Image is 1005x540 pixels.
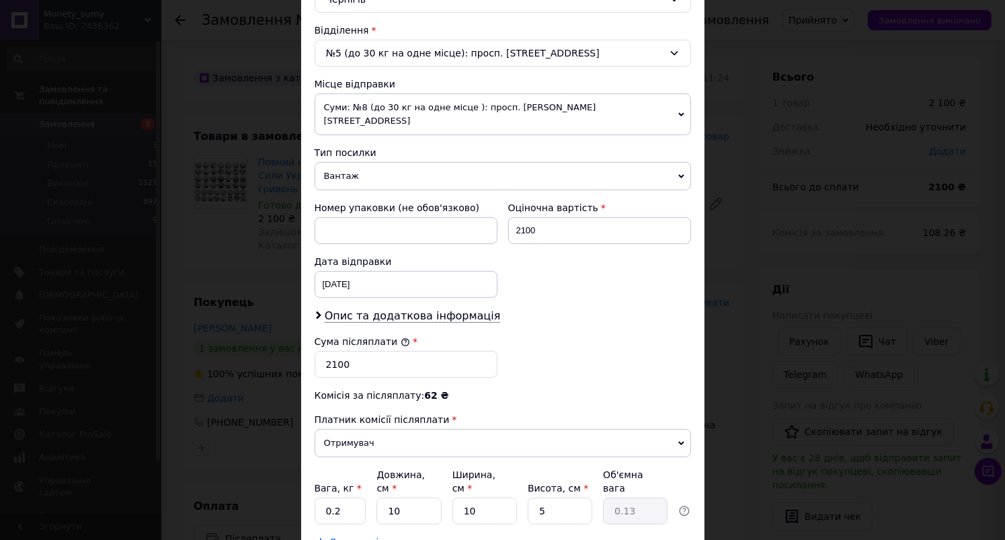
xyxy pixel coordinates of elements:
div: Оціночна вартість [508,201,691,215]
div: Відділення [315,24,691,37]
label: Сума післяплати [315,336,410,347]
div: Комісія за післяплату: [315,389,691,402]
div: Об'ємна вага [603,468,668,495]
label: Вага, кг [315,483,362,494]
span: Суми: №8 (до 30 кг на одне місце ): просп. [PERSON_NAME][STREET_ADDRESS] [315,93,691,135]
span: Тип посилки [315,147,376,158]
label: Довжина, см [376,469,425,494]
label: Ширина, см [452,469,495,494]
div: №5 (до 30 кг на одне місце): просп. [STREET_ADDRESS] [315,40,691,67]
span: Платник комісії післяплати [315,414,450,425]
span: 62 ₴ [424,390,448,401]
label: Висота, см [528,483,588,494]
span: Місце відправки [315,79,396,89]
div: Номер упаковки (не обов'язково) [315,201,497,215]
div: Дата відправки [315,255,497,268]
span: Отримувач [315,429,691,457]
span: Вантаж [315,162,691,190]
span: Опис та додаткова інформація [325,309,501,323]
